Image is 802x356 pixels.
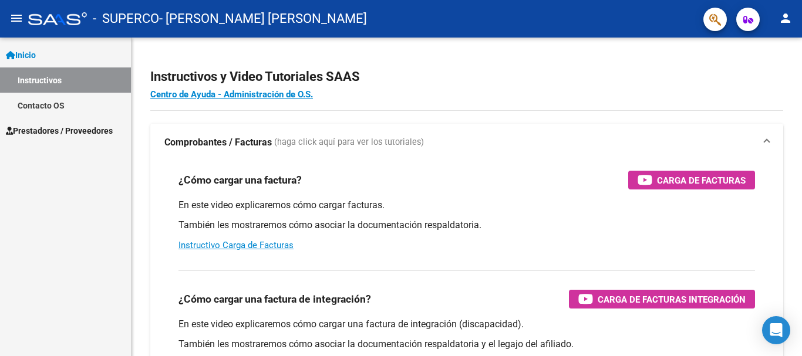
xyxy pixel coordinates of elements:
[178,199,755,212] p: En este video explicaremos cómo cargar facturas.
[178,318,755,331] p: En este video explicaremos cómo cargar una factura de integración (discapacidad).
[178,338,755,351] p: También les mostraremos cómo asociar la documentación respaldatoria y el legajo del afiliado.
[762,316,790,344] div: Open Intercom Messenger
[779,11,793,25] mat-icon: person
[150,89,313,100] a: Centro de Ayuda - Administración de O.S.
[164,136,272,149] strong: Comprobantes / Facturas
[178,291,371,307] h3: ¿Cómo cargar una factura de integración?
[569,290,755,308] button: Carga de Facturas Integración
[178,219,755,232] p: También les mostraremos cómo asociar la documentación respaldatoria.
[178,240,294,250] a: Instructivo Carga de Facturas
[159,6,367,32] span: - [PERSON_NAME] [PERSON_NAME]
[598,292,746,307] span: Carga de Facturas Integración
[274,136,424,149] span: (haga click aquí para ver los tutoriales)
[6,49,36,62] span: Inicio
[657,173,746,188] span: Carga de Facturas
[178,172,302,188] h3: ¿Cómo cargar una factura?
[150,66,783,88] h2: Instructivos y Video Tutoriales SAAS
[628,171,755,189] button: Carga de Facturas
[6,124,113,137] span: Prestadores / Proveedores
[150,124,783,161] mat-expansion-panel-header: Comprobantes / Facturas (haga click aquí para ver los tutoriales)
[93,6,159,32] span: - SUPERCO
[9,11,23,25] mat-icon: menu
